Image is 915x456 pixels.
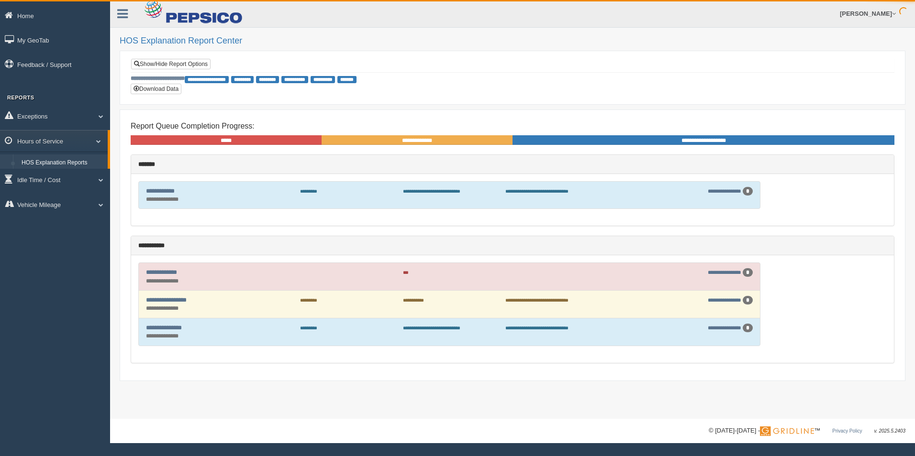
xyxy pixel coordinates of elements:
[131,59,211,69] a: Show/Hide Report Options
[17,154,108,172] a: HOS Explanation Reports
[120,36,905,46] h2: HOS Explanation Report Center
[874,428,905,434] span: v. 2025.5.2403
[709,426,905,436] div: © [DATE]-[DATE] - ™
[131,84,181,94] button: Download Data
[131,122,894,130] h4: Report Queue Completion Progress:
[832,428,862,434] a: Privacy Policy
[760,426,814,436] img: Gridline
